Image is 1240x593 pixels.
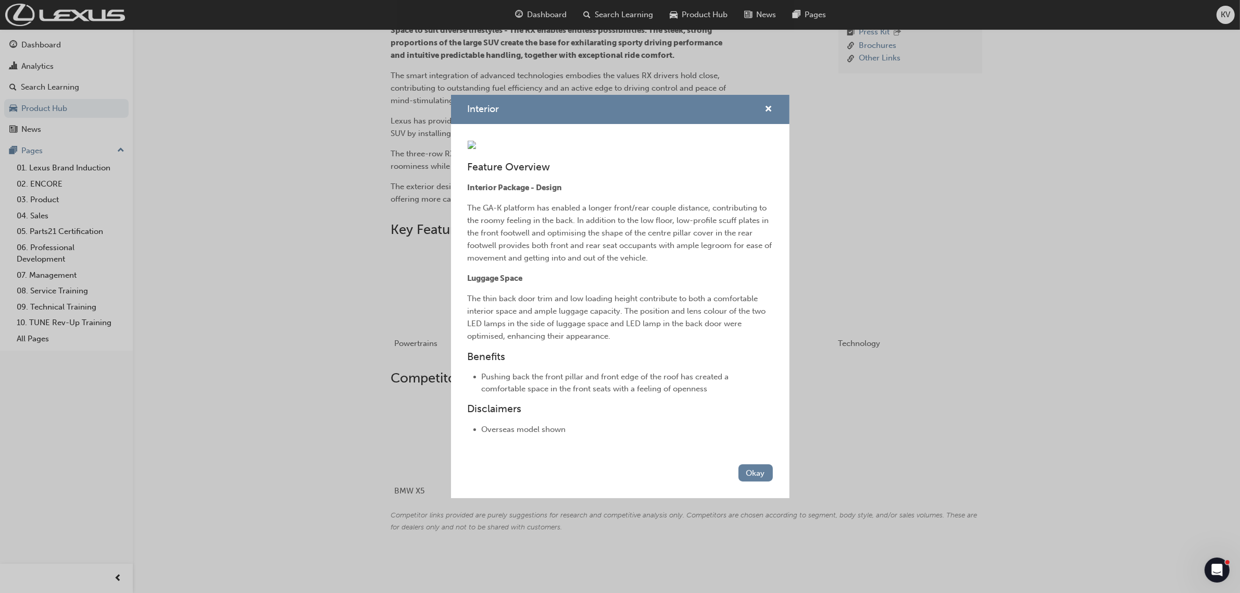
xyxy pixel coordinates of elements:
[738,464,773,481] button: Okay
[468,103,499,115] span: Interior
[468,294,768,341] span: The thin back door trim and low loading height contribute to both a comfortable interior space an...
[451,95,790,499] div: Interior
[765,105,773,115] span: cross-icon
[482,424,773,436] li: Overseas model shown
[468,183,562,192] span: Interior Package - Design
[468,161,773,173] h3: Feature Overview
[468,141,476,149] img: 16a138ff-7dae-4ee4-a647-f40849685be3.jpg
[482,371,773,394] li: Pushing back the front pillar and front edge of the roof has created a comfortable space in the f...
[468,203,774,263] span: The GA-K platform has enabled a longer front/rear couple distance, contributing to the roomy feel...
[468,351,773,363] h3: Benefits
[765,103,773,116] button: cross-icon
[468,403,773,415] h3: Disclaimers
[468,274,523,283] span: Luggage Space
[1205,558,1230,583] iframe: Intercom live chat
